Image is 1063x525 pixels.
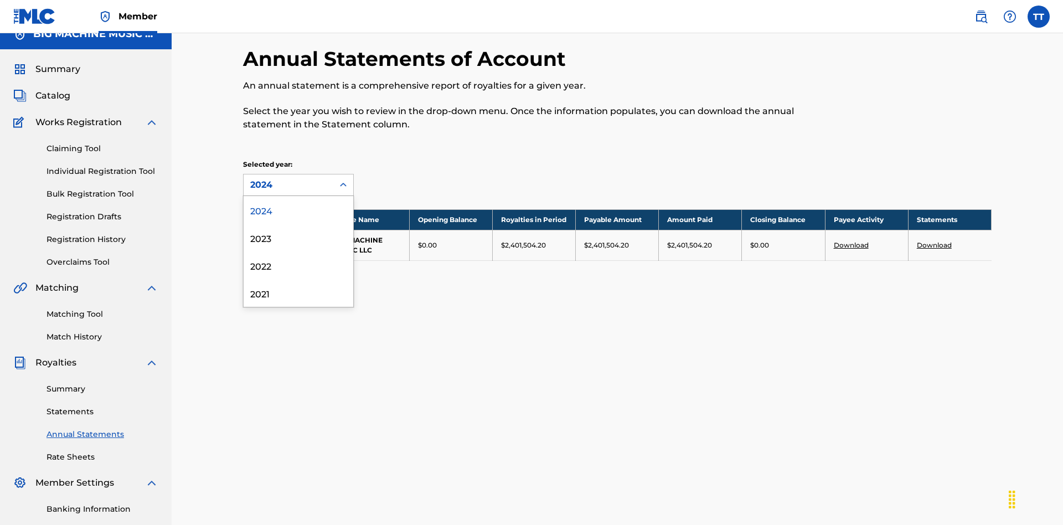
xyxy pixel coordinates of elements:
a: SummarySummary [13,63,80,76]
img: expand [145,476,158,490]
h5: BIG MACHINE MUSIC LLC [33,28,158,40]
div: 2021 [244,279,353,307]
img: Catalog [13,89,27,102]
a: Banking Information [47,503,158,515]
span: Summary [35,63,80,76]
th: Payable Amount [576,209,659,230]
span: Catalog [35,89,70,102]
p: An annual statement is a comprehensive report of royalties for a given year. [243,79,819,92]
h2: Annual Statements of Account [243,47,571,71]
a: Rate Sheets [47,451,158,463]
div: 2024 [244,196,353,224]
th: Payee Activity [825,209,908,230]
th: Amount Paid [659,209,742,230]
img: Royalties [13,356,27,369]
a: Download [834,241,869,249]
img: Works Registration [13,116,28,129]
img: Accounts [13,28,27,41]
div: 2024 [250,178,327,192]
th: Closing Balance [742,209,825,230]
img: Summary [13,63,27,76]
div: User Menu [1028,6,1050,28]
p: $2,401,504.20 [667,240,712,250]
p: $0.00 [750,240,769,250]
th: Statements [908,209,991,230]
th: Payee Name [326,209,409,230]
a: Claiming Tool [47,143,158,155]
th: Royalties in Period [492,209,575,230]
a: Registration History [47,234,158,245]
p: Select the year you wish to review in the drop-down menu. Once the information populates, you can... [243,105,819,131]
span: Matching [35,281,79,295]
div: Drag [1003,483,1021,516]
span: Royalties [35,356,76,369]
a: Download [917,241,952,249]
img: Top Rightsholder [99,10,112,23]
a: Match History [47,331,158,343]
a: Annual Statements [47,429,158,440]
div: 2022 [244,251,353,279]
img: expand [145,356,158,369]
iframe: Resource Center [1032,344,1063,439]
img: MLC Logo [13,8,56,24]
p: $2,401,504.20 [501,240,546,250]
a: CatalogCatalog [13,89,70,102]
a: Registration Drafts [47,211,158,223]
p: Selected year: [243,159,354,169]
img: expand [145,281,158,295]
a: Statements [47,406,158,418]
img: expand [145,116,158,129]
p: $0.00 [418,240,437,250]
td: BIG MACHINE MUSIC LLC [326,230,409,260]
a: Bulk Registration Tool [47,188,158,200]
iframe: Chat Widget [1008,472,1063,525]
a: Overclaims Tool [47,256,158,268]
a: Matching Tool [47,308,158,320]
span: Works Registration [35,116,122,129]
div: Help [999,6,1021,28]
span: Member [118,10,157,23]
img: Member Settings [13,476,27,490]
img: search [974,10,988,23]
div: 2023 [244,224,353,251]
img: help [1003,10,1016,23]
a: Individual Registration Tool [47,166,158,177]
p: $2,401,504.20 [584,240,629,250]
img: Matching [13,281,27,295]
a: Public Search [970,6,992,28]
th: Opening Balance [409,209,492,230]
a: Summary [47,383,158,395]
span: Member Settings [35,476,114,490]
